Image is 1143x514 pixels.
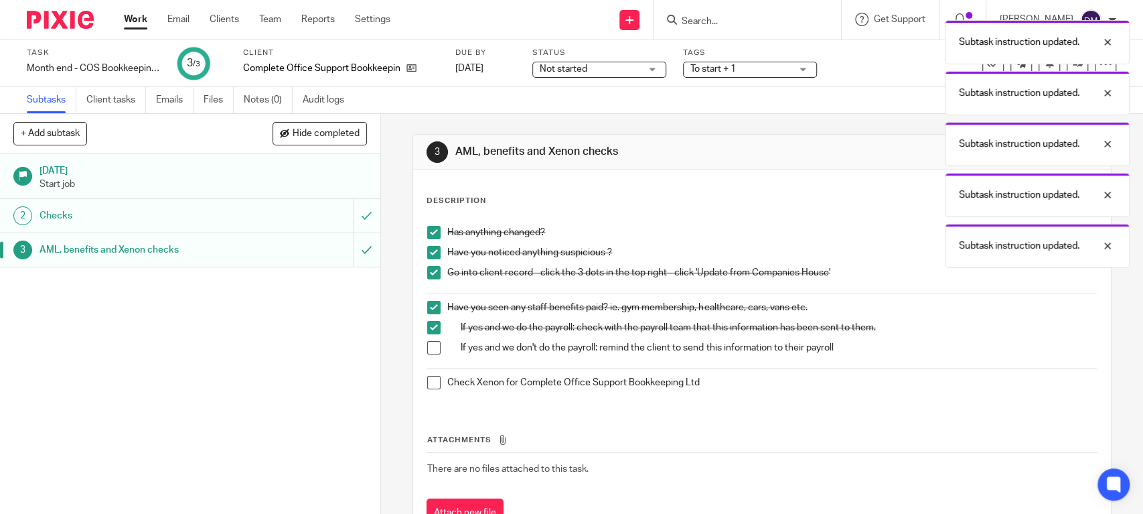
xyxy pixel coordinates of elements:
p: If yes and we do the payroll: check with the payroll team that this information has been sent to ... [461,321,1096,334]
p: Start job [40,178,367,191]
h1: AML, benefits and Xenon checks [455,145,791,159]
img: svg%3E [1080,9,1101,31]
p: Go into client record - click the 3 dots in the top right - click 'Update from Companies House' [447,266,1096,279]
p: Complete Office Support Bookkeeping Ltd [243,62,400,75]
a: Subtasks [27,87,76,113]
span: There are no files attached to this task. [427,464,589,474]
img: Pixie [27,11,94,29]
a: Emails [156,87,194,113]
div: 3 [13,241,32,259]
a: Work [124,13,147,26]
a: Email [167,13,189,26]
p: Description [427,196,486,206]
p: Have you noticed anything suspicious ? [447,246,1096,259]
small: /3 [193,60,200,68]
button: Hide completed [273,122,367,145]
h1: AML, benefits and Xenon checks [40,240,240,260]
span: Hide completed [293,129,360,139]
a: Reports [301,13,335,26]
a: Settings [355,13,390,26]
p: If yes and we don't do the payroll: remind the client to send this information to their payroll [461,341,1096,355]
a: Notes (0) [244,87,293,113]
p: Subtask instruction updated. [959,137,1079,151]
a: Team [259,13,281,26]
h1: Checks [40,206,240,226]
p: Subtask instruction updated. [959,188,1079,202]
p: Subtask instruction updated. [959,239,1079,253]
div: 2 [13,206,32,225]
h1: [DATE] [40,161,367,178]
div: 3 [187,56,200,71]
p: Check Xenon for Complete Office Support Bookkeeping Ltd [447,376,1096,389]
p: Has anything changed? [447,226,1096,239]
label: Task [27,48,161,58]
a: Audit logs [303,87,354,113]
p: Have you seen any staff benefits paid? ie. gym membership, healthcare, cars, vans etc. [447,301,1096,314]
div: Month end - COS Bookkeeping (internal) - Xero - [DATE] [27,62,161,75]
a: Client tasks [86,87,146,113]
span: Not started [540,64,587,74]
a: Clients [210,13,239,26]
label: Client [243,48,439,58]
label: Due by [455,48,516,58]
p: Subtask instruction updated. [959,36,1079,49]
p: Subtask instruction updated. [959,86,1079,100]
button: + Add subtask [13,122,87,145]
label: Status [532,48,666,58]
span: [DATE] [455,64,483,73]
span: Attachments [427,436,491,444]
div: Month end - COS Bookkeeping (internal) - Xero - July 2025 [27,62,161,75]
a: Files [204,87,234,113]
div: 3 [427,141,448,163]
